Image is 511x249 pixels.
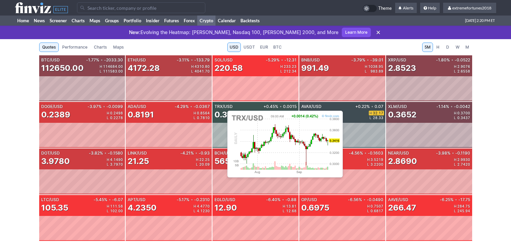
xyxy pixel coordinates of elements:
span: L [107,116,110,119]
div: ETH/USD [128,58,175,62]
div: 105.35 [41,202,68,213]
span: H [107,204,110,208]
span: L [454,70,457,73]
span: M [465,44,470,51]
span: 284.75 [457,204,470,208]
span: W [455,44,460,51]
a: Screener [47,16,69,26]
div: -4.56% -0.1603 [348,151,383,155]
span: 983.89 [371,70,383,73]
span: H [365,65,368,68]
span: L [365,70,368,73]
div: 21.25 [128,156,149,167]
a: XLM/USD-1.14%•-0.00420.3652H0.3700L0.3437 [386,102,472,148]
a: ETH/USD-3.11%•-133.794172.28H4310.80L4041.70 [126,55,212,101]
span: H [367,204,371,208]
span: • [455,198,457,202]
span: 0.3437 [457,116,470,119]
div: -1.80% -0.0522 [435,58,470,62]
span: 0.6817 [371,209,383,213]
span: • [281,58,283,62]
span: • [282,198,284,202]
div: EGLD/USD [214,198,265,202]
span: • [191,198,193,202]
a: H [433,43,443,52]
span: 4041.70 [195,70,210,73]
span: H [436,44,440,51]
div: XLM/USD [388,105,435,109]
span: 0.8564 [197,111,210,115]
span: 245.94 [457,209,470,213]
a: Home [15,16,31,26]
span: 22.25 [199,158,210,161]
div: 0.3417 [214,109,241,120]
a: Futures [162,16,181,26]
a: EGLD/USD-6.40%•-0.8812.90H13.81L12.68 [212,195,299,241]
div: 266.47 [388,202,416,213]
span: H [196,158,199,161]
a: DOGE/USD-3.97%•-0.00990.2389H0.2498L0.2278 [39,102,125,148]
span: 28.33 [373,116,383,119]
span: 4310.80 [195,65,210,68]
a: Help [420,3,440,13]
div: 4.2350 [128,202,157,213]
span: • [363,198,365,202]
span: L [196,163,199,166]
span: L [367,209,371,213]
div: AAVE/USD [388,198,438,202]
a: Quotes [39,43,59,52]
span: 3.2200 [371,163,383,166]
div: -4.29% -0.0367 [173,105,210,109]
span: L [194,209,197,213]
span: Charts [94,44,107,51]
span: Theme [378,5,392,12]
a: Groups [103,16,121,26]
a: Calendar [215,16,238,26]
span: L [107,163,110,166]
span: H [280,65,284,68]
span: H [283,204,286,208]
span: H [454,111,457,115]
a: Charts [69,16,87,26]
span: H [100,65,103,68]
a: Backtests [238,16,262,26]
span: 0.2278 [110,116,123,119]
img: chart.ashx [230,114,340,174]
span: L [369,116,373,119]
span: L [191,70,195,73]
div: +0.45% 0.0015 [262,105,297,109]
span: 0.3700 [457,111,470,115]
div: 991.49 [301,63,329,74]
div: 3.9780 [41,156,70,167]
span: 3.5219 [371,158,383,161]
span: 212.34 [284,70,297,73]
span: • [190,105,192,109]
span: H [454,158,457,161]
span: L [454,163,457,166]
a: Alerts [395,3,417,13]
div: 2.8523 [388,63,416,74]
span: • [364,151,366,155]
div: 0.2389 [41,109,70,120]
span: Quotes [42,44,56,51]
span: EUR [260,44,268,51]
a: Insider [144,16,162,26]
span: 13.81 [286,204,297,208]
div: BTC/USD [41,58,85,62]
span: • [367,58,369,62]
span: [DATE] 2:20 PM ET [465,16,495,26]
a: OP/USD-6.56%•-0.04900.6975H0.7507L0.6817 [299,195,385,241]
div: -3.98% -0.1190 [435,151,470,155]
a: D [443,43,453,52]
span: H [454,65,457,68]
div: DOT/USD [41,151,88,155]
span: 111583.00 [103,70,123,73]
span: • [104,151,106,155]
a: 5M [422,43,433,52]
div: -1.77% -2033.30 [85,58,123,62]
span: L [280,70,284,73]
span: 2.7420 [457,163,470,166]
span: BTC [273,44,282,51]
div: AVAX/USD [301,105,354,109]
div: 0.6975 [301,202,329,213]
